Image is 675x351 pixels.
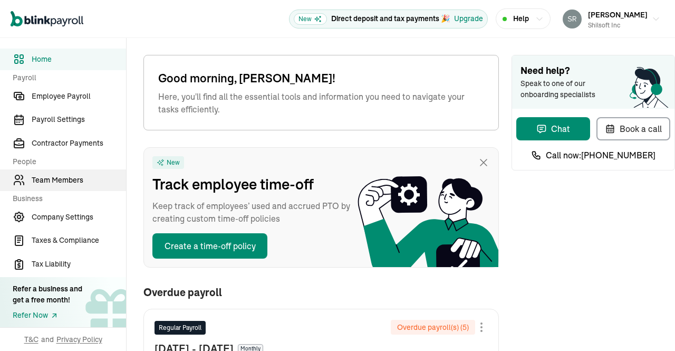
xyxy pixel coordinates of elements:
div: Chat [536,122,570,135]
button: Upgrade [454,13,483,24]
button: Book a call [596,117,670,140]
span: Employee Payroll [32,91,126,102]
span: Company Settings [32,212,126,223]
button: Chat [516,117,590,140]
span: Taxes & Compliance [32,235,126,246]
button: Create a time-off policy [152,233,267,259]
span: [PERSON_NAME] [588,10,648,20]
div: Shilsoft Inc [588,21,648,30]
span: Call now: [PHONE_NUMBER] [546,149,655,162]
span: Contractor Payments [32,138,126,149]
span: Home [32,54,126,65]
span: Good morning, [PERSON_NAME]! [158,70,484,87]
div: Book a call [605,122,662,135]
nav: Global [11,4,83,34]
span: Team Members [32,175,126,186]
span: Payroll [13,72,120,83]
span: Tax Liability [32,259,126,270]
span: Track employee time-off [152,173,363,195]
span: New [167,158,180,167]
span: Help [513,13,529,24]
span: Here, you'll find all the essential tools and information you need to navigate your tasks efficie... [158,90,484,116]
span: Overdue payroll [143,287,222,298]
div: Refer a business and get a free month! [13,283,82,306]
span: Privacy Policy [56,334,102,345]
button: Help [496,8,551,29]
span: New [294,13,327,25]
span: Business [13,193,120,204]
p: Direct deposit and tax payments 🎉 [331,13,450,24]
span: Speak to one of our onboarding specialists [520,78,610,100]
span: Overdue payroll(s) ( 5 ) [397,322,469,333]
button: [PERSON_NAME]Shilsoft Inc [558,6,664,32]
iframe: Chat Widget [499,237,675,351]
span: Payroll Settings [32,114,126,125]
span: Keep track of employees’ used and accrued PTO by creating custom time-off policies [152,200,363,225]
a: Refer Now [13,310,82,321]
span: People [13,156,120,167]
span: Need help? [520,64,666,78]
span: Regular Payroll [159,323,201,333]
span: T&C [24,334,38,345]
